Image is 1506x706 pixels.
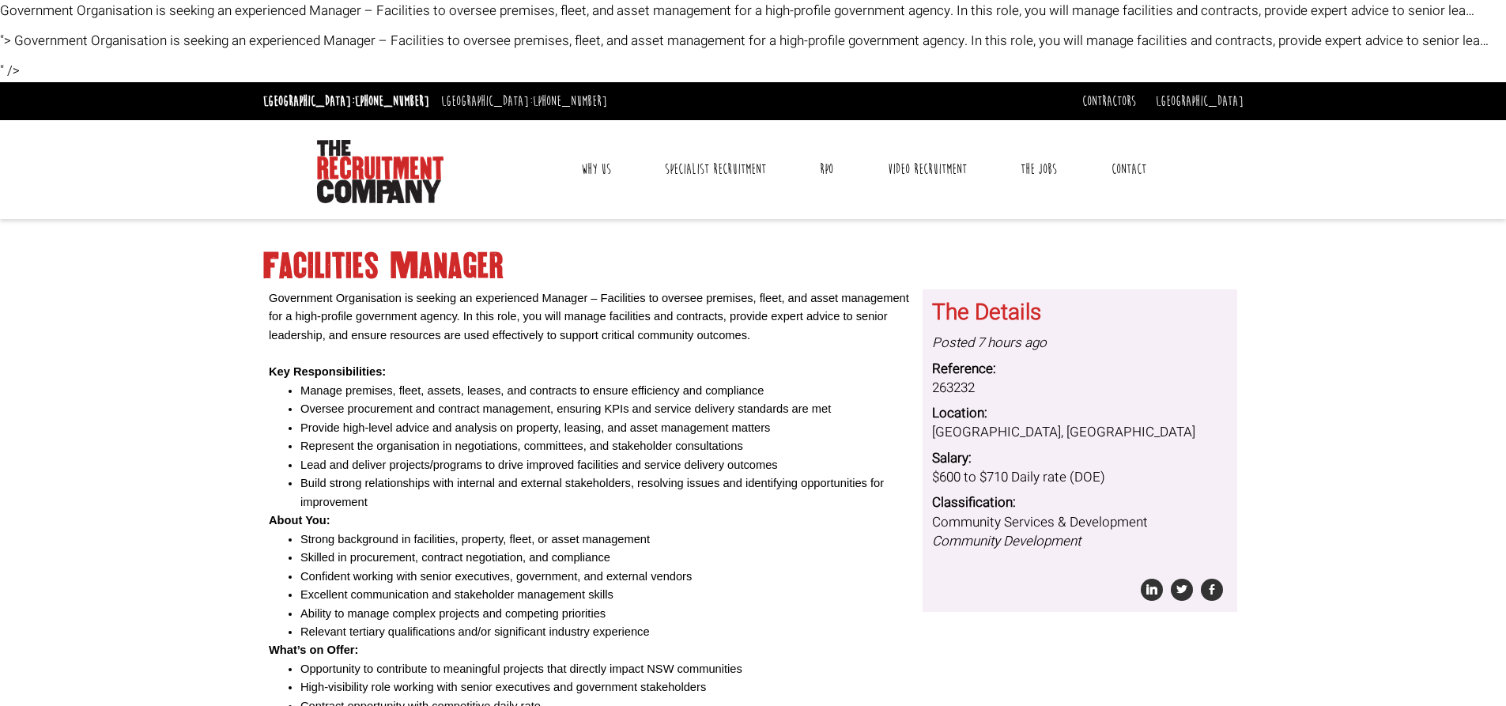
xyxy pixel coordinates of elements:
li: Oversee procurement and contract management, ensuring KPIs and service delivery standards are met [300,400,911,418]
li: Provide high-level advice and analysis on property, leasing, and asset management matters [300,419,911,437]
li: Represent the organisation in negotiations, committees, and stakeholder consultations [300,437,911,455]
a: [PHONE_NUMBER] [533,92,607,110]
a: Video Recruitment [876,149,979,189]
li: Skilled in procurement, contract negotiation, and compliance [300,549,911,567]
a: [PHONE_NUMBER] [355,92,429,110]
li: Build strong relationships with internal and external stakeholders, resolving issues and identify... [300,474,911,512]
a: [GEOGRAPHIC_DATA] [1156,92,1244,110]
p: Government Organisation is seeking an experienced Manager – Facilities to oversee premises, fleet... [269,289,911,345]
dt: Classification: [932,493,1228,512]
li: Strong background in facilities, property, fleet, or asset management [300,530,911,549]
h3: The Details [932,301,1228,326]
a: Contact [1100,149,1158,189]
dt: Reference: [932,360,1228,379]
li: Lead and deliver projects/programs to drive improved facilities and service delivery outcomes [300,456,911,474]
i: Community Development [932,531,1081,551]
dt: Salary: [932,449,1228,468]
dd: 263232 [932,379,1228,398]
li: Opportunity to contribute to meaningful projects that directly impact NSW communities [300,660,911,678]
dt: Location: [932,404,1228,423]
dd: $600 to $710 Daily rate (DOE) [932,468,1228,487]
b: Key Responsibilities: [269,365,386,378]
dd: [GEOGRAPHIC_DATA], [GEOGRAPHIC_DATA] [932,423,1228,442]
a: The Jobs [1009,149,1069,189]
img: The Recruitment Company [317,140,443,203]
b: What’s on Offer: [269,644,358,656]
a: Contractors [1082,92,1136,110]
b: About You: [269,514,330,527]
li: Ability to manage complex projects and competing priorities [300,605,911,623]
a: Why Us [569,149,623,189]
li: Relevant tertiary qualifications and/or significant industry experience [300,623,911,641]
li: Confident working with senior executives, government, and external vendors [300,568,911,586]
a: RPO [808,149,845,189]
h1: Facilities Manager [263,252,1244,281]
a: Specialist Recruitment [653,149,778,189]
li: Excellent communication and stakeholder management skills [300,586,911,604]
li: High-visibility role working with senior executives and government stakeholders [300,678,911,697]
li: [GEOGRAPHIC_DATA]: [437,89,611,114]
li: Manage premises, fleet, assets, leases, and contracts to ensure efficiency and compliance [300,382,911,400]
dd: Community Services & Development [932,513,1228,552]
i: Posted 7 hours ago [932,333,1047,353]
li: [GEOGRAPHIC_DATA]: [259,89,433,114]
